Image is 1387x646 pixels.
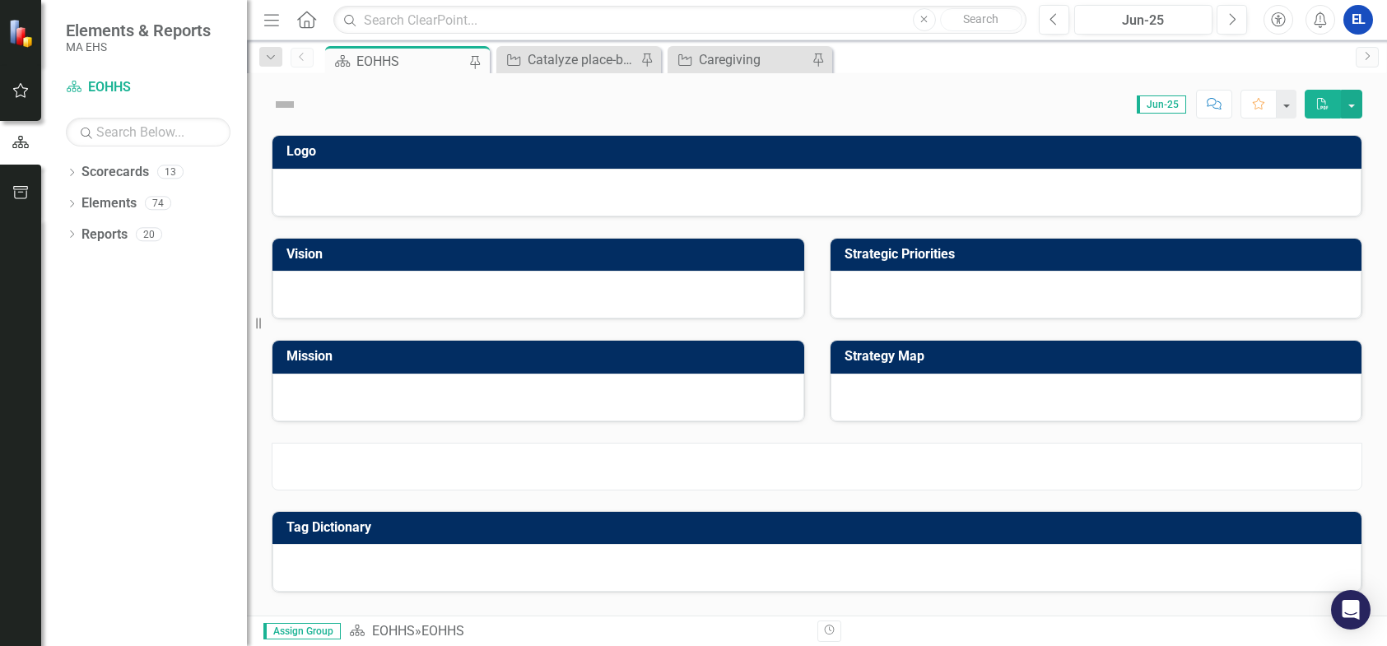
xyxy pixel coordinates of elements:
span: Search [963,12,998,26]
div: » [349,622,805,641]
a: EOHHS [66,78,230,97]
div: 13 [157,165,184,179]
img: Not Defined [272,91,298,118]
a: Reports [81,225,128,244]
h3: Strategic Priorities [845,247,1354,262]
a: EOHHS [372,623,415,639]
div: Open Intercom Messenger [1331,590,1371,630]
div: EOHHS [421,623,464,639]
h3: Strategy Map [845,349,1354,364]
div: 74 [145,197,171,211]
button: EL [1343,5,1373,35]
a: Caregiving [672,49,808,70]
small: MA EHS [66,40,211,53]
div: Caregiving [699,49,808,70]
h3: Tag Dictionary [286,520,1353,535]
span: Jun-25 [1137,95,1186,114]
input: Search ClearPoint... [333,6,1026,35]
h3: Logo [286,144,1353,159]
h3: Mission [286,349,796,364]
div: EOHHS [356,51,465,72]
button: Search [940,8,1022,31]
img: ClearPoint Strategy [8,19,37,48]
a: Elements [81,194,137,213]
div: Jun-25 [1080,11,1208,30]
a: Catalyze place-based health equity strategy [500,49,636,70]
div: 20 [136,227,162,241]
input: Search Below... [66,118,230,146]
button: Jun-25 [1074,5,1213,35]
span: Elements & Reports [66,21,211,40]
span: Assign Group [263,623,341,639]
div: Catalyze place-based health equity strategy [528,49,636,70]
a: Scorecards [81,163,149,182]
h3: Vision [286,247,796,262]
